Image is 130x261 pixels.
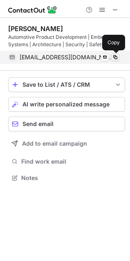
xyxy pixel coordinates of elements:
[8,77,125,92] button: save-profile-one-click
[8,5,57,15] img: ContactOut v5.3.10
[20,54,113,61] span: [EMAIL_ADDRESS][DOMAIN_NAME]
[21,174,122,182] span: Notes
[8,34,125,48] div: Automotive Product Development | Embedded Systems | Architecture | Security | Safety | Automotive...
[22,81,111,88] div: Save to List / ATS / CRM
[21,158,122,165] span: Find work email
[8,156,125,167] button: Find work email
[8,97,125,112] button: AI write personalized message
[8,172,125,184] button: Notes
[8,136,125,151] button: Add to email campaign
[22,101,110,108] span: AI write personalized message
[8,117,125,131] button: Send email
[22,140,87,147] span: Add to email campaign
[8,25,63,33] div: [PERSON_NAME]
[22,121,54,127] span: Send email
